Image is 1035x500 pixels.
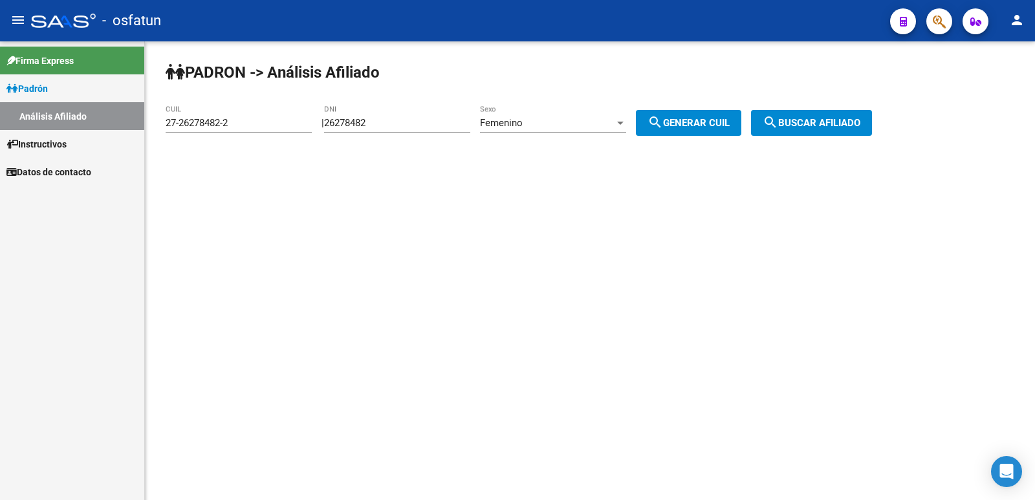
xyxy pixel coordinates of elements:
span: Buscar afiliado [763,117,860,129]
mat-icon: person [1009,12,1025,28]
button: Buscar afiliado [751,110,872,136]
span: Datos de contacto [6,165,91,179]
mat-icon: search [648,114,663,130]
button: Generar CUIL [636,110,741,136]
span: Firma Express [6,54,74,68]
strong: PADRON -> Análisis Afiliado [166,63,380,82]
span: Instructivos [6,137,67,151]
span: Padrón [6,82,48,96]
span: Generar CUIL [648,117,730,129]
div: Open Intercom Messenger [991,456,1022,487]
div: | [321,117,751,129]
mat-icon: search [763,114,778,130]
mat-icon: menu [10,12,26,28]
span: - osfatun [102,6,161,35]
span: Femenino [480,117,523,129]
